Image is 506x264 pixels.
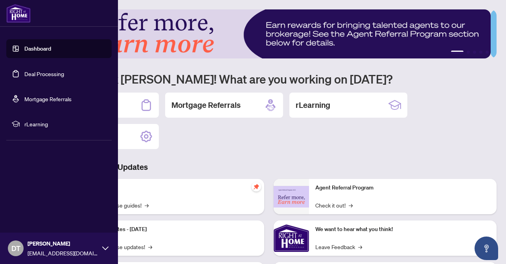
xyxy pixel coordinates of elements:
span: → [349,201,353,209]
span: [EMAIL_ADDRESS][DOMAIN_NAME] [28,249,98,257]
span: [PERSON_NAME] [28,239,98,248]
h3: Brokerage & Industry Updates [41,162,497,173]
h2: rLearning [296,100,330,111]
a: Check it out!→ [315,201,353,209]
span: DT [11,243,20,254]
span: → [148,242,152,251]
h2: Mortgage Referrals [171,100,241,111]
span: → [145,201,149,209]
p: Self-Help [83,184,258,192]
a: Dashboard [24,45,51,52]
button: 3 [473,51,476,54]
img: We want to hear what you think! [274,220,309,256]
button: 1 [451,51,464,54]
span: pushpin [252,182,261,191]
span: rLearning [24,120,106,128]
button: 4 [479,51,482,54]
img: Agent Referral Program [274,186,309,208]
button: 5 [486,51,489,54]
a: Deal Processing [24,70,64,77]
button: Open asap [475,237,498,260]
img: Slide 0 [41,9,491,58]
img: logo [6,4,31,23]
p: We want to hear what you think! [315,225,491,234]
p: Platform Updates - [DATE] [83,225,258,234]
button: 2 [467,51,470,54]
span: → [358,242,362,251]
a: Leave Feedback→ [315,242,362,251]
p: Agent Referral Program [315,184,491,192]
a: Mortgage Referrals [24,95,72,102]
h1: Welcome back [PERSON_NAME]! What are you working on [DATE]? [41,71,497,86]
